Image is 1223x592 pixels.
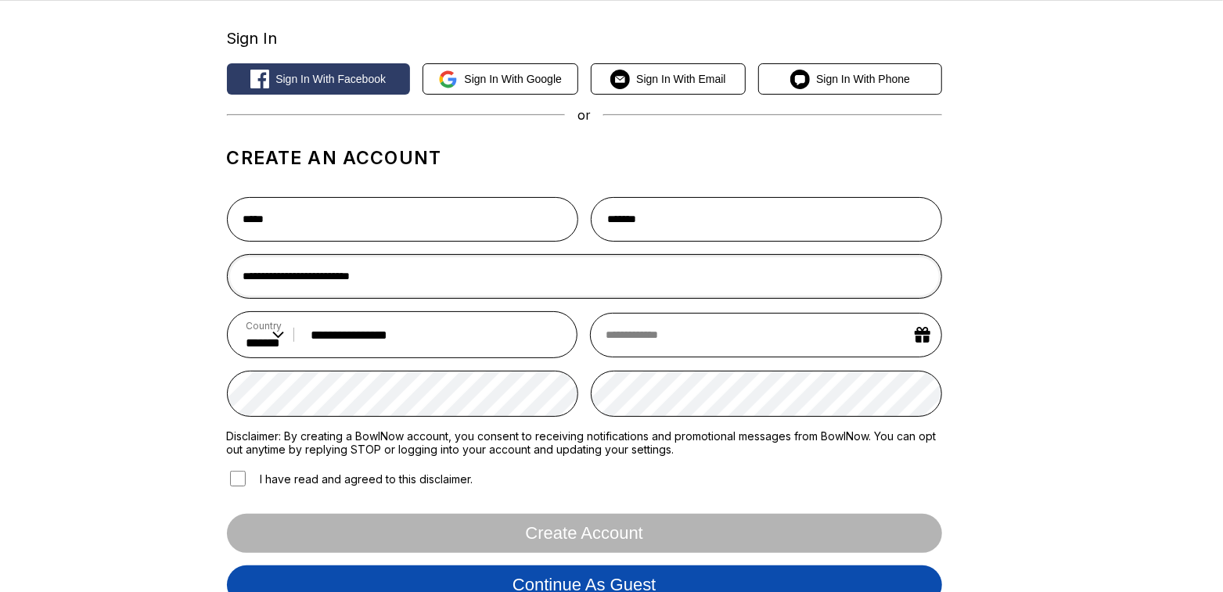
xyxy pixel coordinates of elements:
button: Sign in with Email [591,63,746,95]
button: Sign in with Facebook [227,63,410,95]
label: Disclaimer: By creating a BowlNow account, you consent to receiving notifications and promotional... [227,429,942,456]
input: I have read and agreed to this disclaimer. [230,471,246,486]
div: Sign In [227,29,942,48]
span: Sign in with Google [464,73,562,85]
label: I have read and agreed to this disclaimer. [227,468,473,489]
button: Sign in with Phone [758,63,942,95]
span: Sign in with Email [636,73,725,85]
div: or [227,107,942,123]
span: Sign in with Phone [816,73,910,85]
h1: Create an account [227,147,942,169]
span: Sign in with Facebook [275,73,386,85]
button: Sign in with Google [423,63,578,95]
label: Country [246,320,284,332]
